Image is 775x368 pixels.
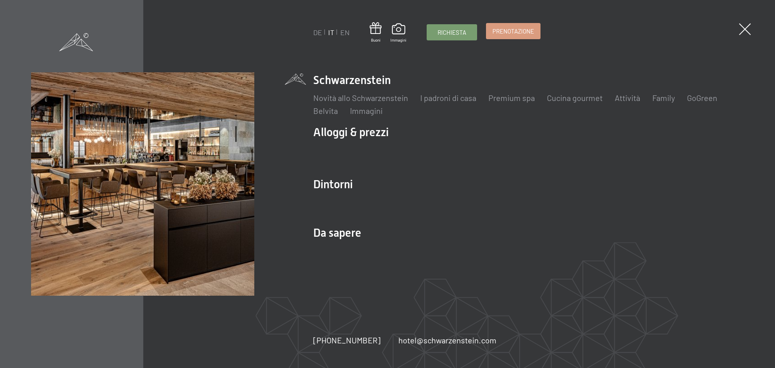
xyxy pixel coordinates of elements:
a: Belvita [313,106,338,116]
a: GoGreen [687,93,717,103]
a: Richiesta [427,25,477,40]
span: Buoni [370,37,381,43]
span: Prenotazione [492,27,534,36]
a: Novità allo Schwarzenstein [313,93,408,103]
span: Immagini [390,37,406,43]
a: Premium spa [488,93,535,103]
a: Attività [615,93,640,103]
a: hotel@schwarzenstein.com [398,334,496,346]
a: DE [313,28,322,37]
span: Richiesta [438,28,466,37]
a: Prenotazione [486,23,540,39]
a: EN [340,28,350,37]
span: [PHONE_NUMBER] [313,335,381,345]
a: IT [328,28,334,37]
a: Immagini [390,23,406,43]
a: [PHONE_NUMBER] [313,334,381,346]
a: Cucina gourmet [547,93,603,103]
a: I padroni di casa [420,93,476,103]
a: Buoni [370,22,381,43]
a: Immagini [350,106,383,116]
a: Family [652,93,675,103]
